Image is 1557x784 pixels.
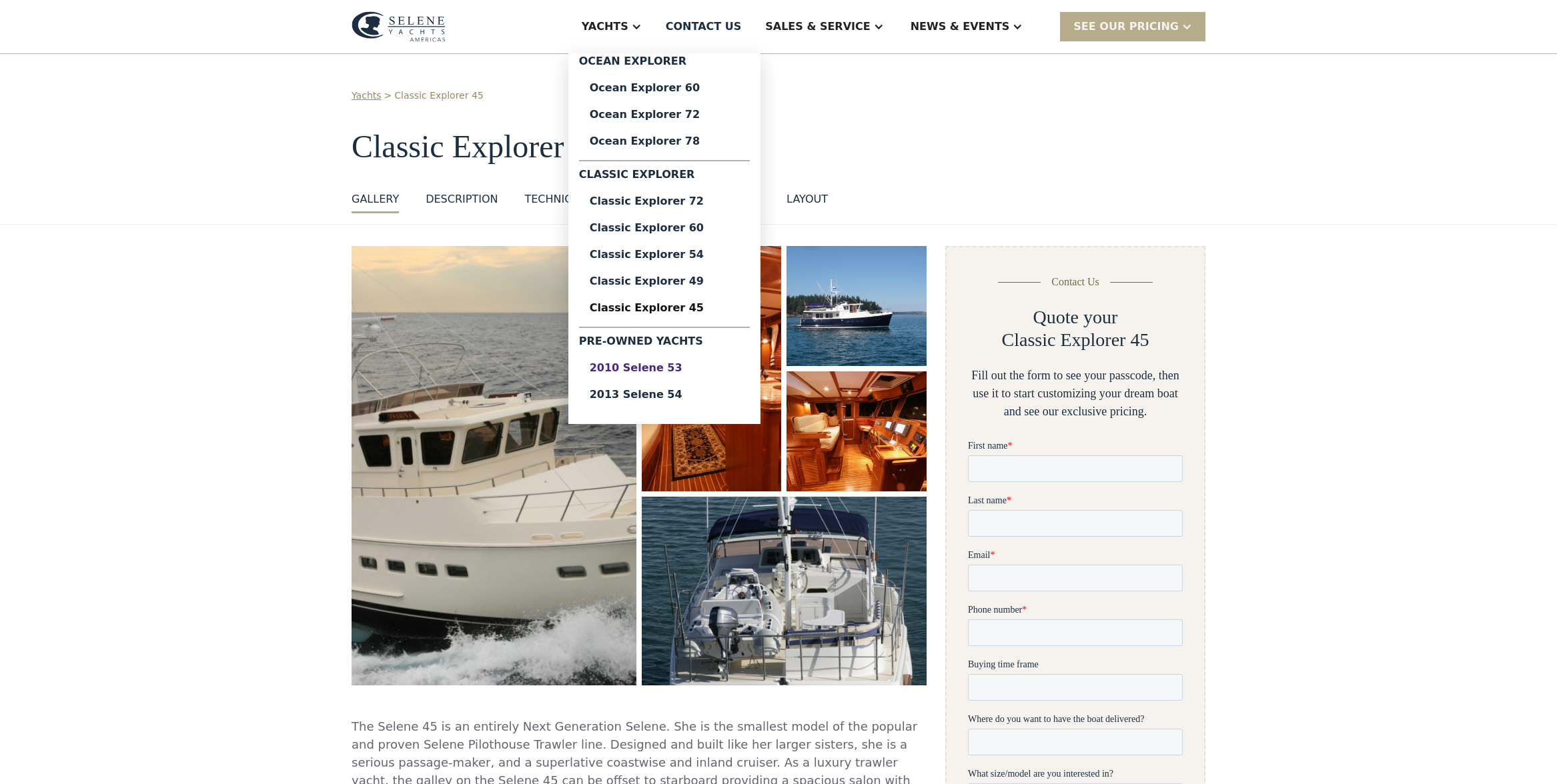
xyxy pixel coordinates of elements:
[3,541,206,563] span: Reply STOP to unsubscribe at any time.
[524,191,623,207] div: Technical sheet
[1,499,207,522] span: We respect your time - only the good stuff, never spam.
[3,583,12,591] input: I want to subscribe to your Newsletter.Unsubscribe any time by clicking the link at the bottom of...
[590,389,739,400] div: 2013 Selene 54
[911,19,1010,35] div: News & EVENTS
[384,89,392,103] div: >
[579,215,750,241] a: Classic Explorer 60
[787,191,828,213] a: layout
[524,191,623,213] a: Technical sheet
[1033,306,1118,329] h2: Quote your
[642,497,927,685] img: 45 foot motor yacht
[3,583,122,605] strong: I want to subscribe to your Newsletter.
[1,455,213,490] span: Tick the box below to receive occasional updates, exclusive offers, and VIP access via text message.
[666,19,742,35] div: Contact US
[765,19,870,35] div: Sales & Service
[579,75,750,101] a: Ocean Explorer 60
[352,11,446,42] img: logo
[787,246,927,366] img: 45 foot motor yacht
[968,367,1183,421] div: Fill out the form to see your passcode, then use it to start customizing your dream boat and see ...
[590,276,739,287] div: Classic Explorer 49
[579,188,750,215] a: Classic Explorer 72
[15,541,159,551] strong: Yes, I'd like to receive SMS updates.
[1060,12,1205,41] div: SEE Our Pricing
[642,497,927,685] a: open lightbox
[1002,329,1149,351] h2: Classic Explorer 45
[590,249,739,260] div: Classic Explorer 54
[579,355,750,381] a: 2010 Selene 53
[3,541,12,549] input: Yes, I'd like to receive SMS updates.Reply STOP to unsubscribe at any time.
[579,128,750,155] a: Ocean Explorer 78
[579,295,750,321] a: Classic Explorer 45
[579,333,750,355] div: Pre-Owned Yachts
[352,191,399,213] a: GALLERY
[590,196,739,207] div: Classic Explorer 72
[1051,274,1099,290] div: Contact Us
[787,191,828,207] div: layout
[787,246,927,366] a: open lightbox
[352,246,636,685] img: 45 foot motor yacht
[590,109,739,120] div: Ocean Explorer 72
[582,19,628,35] div: Yachts
[352,191,399,207] div: GALLERY
[590,303,739,313] div: Classic Explorer 45
[579,167,750,188] div: Classic Explorer
[352,246,636,685] a: open lightbox
[568,53,760,424] nav: Yachts
[394,89,483,103] a: Classic Explorer 45
[590,223,739,233] div: Classic Explorer 60
[3,583,213,617] span: Unsubscribe any time by clicking the link at the bottom of any message
[787,371,927,491] img: 45 foot motor yacht
[579,241,750,268] a: Classic Explorer 54
[579,53,750,75] div: Ocean Explorer
[579,101,750,128] a: Ocean Explorer 72
[590,83,739,93] div: Ocean Explorer 60
[426,191,498,207] div: DESCRIPTION
[352,129,1205,165] h1: Classic Explorer 45
[590,363,739,373] div: 2010 Selene 53
[352,89,382,103] a: Yachts
[426,191,498,213] a: DESCRIPTION
[787,371,927,491] a: open lightbox
[1073,19,1179,35] div: SEE Our Pricing
[590,136,739,147] div: Ocean Explorer 78
[579,381,750,408] a: 2013 Selene 54
[579,268,750,295] a: Classic Explorer 49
